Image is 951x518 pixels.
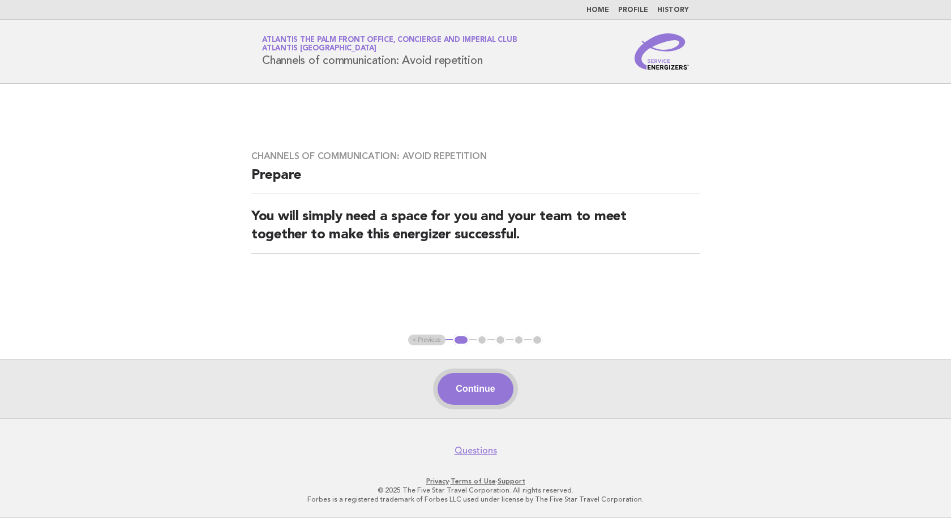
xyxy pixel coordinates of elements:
p: © 2025 The Five Star Travel Corporation. All rights reserved. [129,486,822,495]
a: Privacy [426,477,449,485]
a: History [657,7,689,14]
a: Terms of Use [451,477,496,485]
img: Service Energizers [635,33,689,70]
p: · · [129,477,822,486]
a: Home [586,7,609,14]
h2: Prepare [251,166,700,194]
a: Questions [455,445,497,456]
h3: Channels of communication: Avoid repetition [251,151,700,162]
button: 1 [453,335,469,346]
p: Forbes is a registered trademark of Forbes LLC used under license by The Five Star Travel Corpora... [129,495,822,504]
h2: You will simply need a space for you and your team to meet together to make this energizer succes... [251,208,700,254]
a: Atlantis The Palm Front Office, Concierge and Imperial ClubAtlantis [GEOGRAPHIC_DATA] [262,36,517,52]
button: Continue [438,373,513,405]
a: Support [498,477,525,485]
a: Profile [618,7,648,14]
h1: Channels of communication: Avoid repetition [262,37,517,66]
span: Atlantis [GEOGRAPHIC_DATA] [262,45,376,53]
